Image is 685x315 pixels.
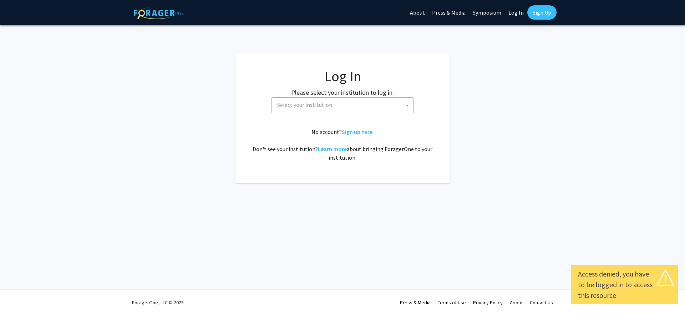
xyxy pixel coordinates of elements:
label: Please select your institution to log in: [291,88,394,97]
div: ForagerOne, LLC © 2025 [132,290,184,315]
h1: Log In [250,68,435,85]
img: ForagerOne Logo [134,7,184,19]
a: Sign Up [527,5,557,20]
span: Select your institution [271,97,414,113]
a: About [510,299,523,306]
a: Terms of Use [438,299,466,306]
a: Contact Us [530,299,553,306]
div: No account? . Don't see your institution? about bringing ForagerOne to your institution. [250,128,435,162]
span: Select your institution [277,101,332,108]
span: Select your institution [274,98,413,112]
div: Access denied, you have to be logged in to access this resource [578,269,671,301]
a: Press & Media [400,299,431,306]
a: Privacy Policy [473,299,503,306]
a: Sign up here [342,128,372,135]
a: Learn more about bringing ForagerOne to your institution [318,145,347,153]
